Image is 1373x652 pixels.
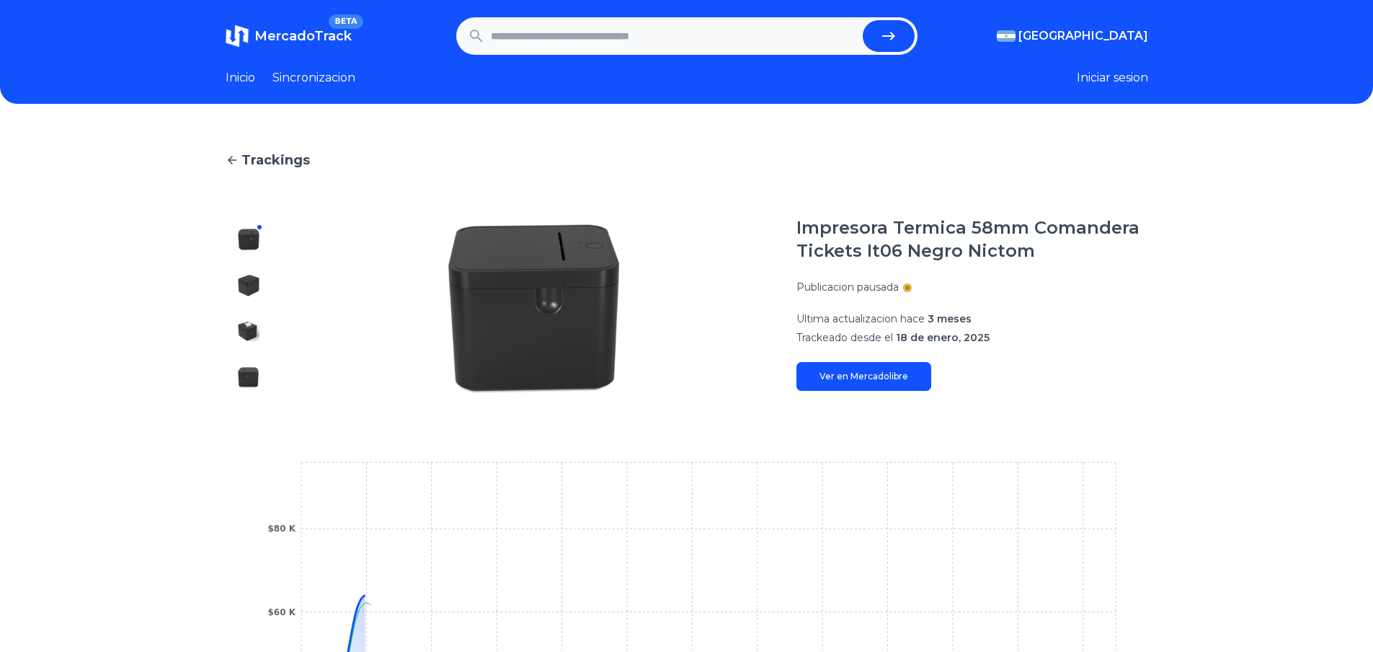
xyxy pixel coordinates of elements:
tspan: $80 K [267,524,296,534]
a: Ver en Mercadolibre [796,362,931,391]
img: Impresora Termica 58mm Comandera Tickets It06 Negro Nictom [237,366,260,389]
h1: Impresora Termica 58mm Comandera Tickets It06 Negro Nictom [796,216,1148,263]
img: Impresora Termica 58mm Comandera Tickets It06 Negro Nictom [301,216,768,401]
img: Impresora Termica 58mm Comandera Tickets It06 Negro Nictom [237,320,260,343]
img: Impresora Termica 58mm Comandera Tickets It06 Negro Nictom [237,274,260,297]
span: [GEOGRAPHIC_DATA] [1018,27,1148,45]
span: Trackings [241,150,310,170]
a: Sincronizacion [272,69,355,87]
span: Trackeado desde el [796,331,893,344]
img: MercadoTrack [226,25,249,48]
tspan: $60 K [267,607,296,617]
span: 3 meses [928,312,972,325]
span: BETA [329,14,363,29]
a: Inicio [226,69,255,87]
button: [GEOGRAPHIC_DATA] [997,27,1148,45]
a: Trackings [226,150,1148,170]
img: Argentina [997,30,1016,42]
span: Ultima actualizacion hace [796,312,925,325]
span: MercadoTrack [254,28,352,44]
span: 18 de enero, 2025 [896,331,990,344]
p: Publicacion pausada [796,280,899,294]
img: Impresora Termica 58mm Comandera Tickets It06 Negro Nictom [237,228,260,251]
a: MercadoTrackBETA [226,25,352,48]
button: Iniciar sesion [1077,69,1148,87]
